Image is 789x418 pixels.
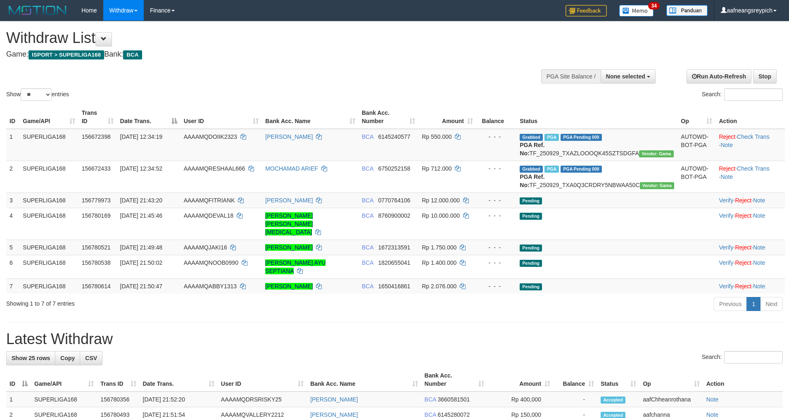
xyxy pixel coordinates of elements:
a: Copy [55,351,80,365]
th: Status: activate to sort column ascending [597,368,639,392]
a: 1 [746,297,760,311]
span: BCA [362,197,373,204]
td: SUPERLIGA168 [31,392,97,407]
div: - - - [480,259,513,267]
span: Copy [60,355,75,361]
td: 3 [6,192,19,208]
td: 4 [6,208,19,240]
span: AAAAMQABBY1313 [184,283,237,290]
span: [DATE] 12:34:52 [120,165,162,172]
span: [DATE] 21:50:47 [120,283,162,290]
b: PGA Ref. No: [520,173,544,188]
a: Note [706,411,719,418]
a: Stop [753,69,777,83]
td: TF_250929_TXAZLOOOQK45SZTSDGFA [516,129,677,161]
span: AAAAMQDEVAL18 [184,212,233,219]
span: BCA [425,396,436,403]
a: Reject [735,259,751,266]
a: Reject [735,212,751,219]
img: MOTION_logo.png [6,4,69,17]
div: - - - [480,211,513,220]
td: 6 [6,255,19,278]
span: Copy 6145280072 to clipboard [437,411,470,418]
td: AAAAMQDRSRISKY25 [218,392,307,407]
span: [DATE] 21:45:46 [120,212,162,219]
span: Pending [520,245,542,252]
td: [DATE] 21:52:20 [140,392,218,407]
span: BCA [362,212,373,219]
a: Verify [719,283,733,290]
span: Rp 2.076.000 [422,283,456,290]
th: Amount: activate to sort column ascending [487,368,554,392]
span: 156672433 [82,165,111,172]
span: Copy 0770764106 to clipboard [378,197,410,204]
td: SUPERLIGA168 [19,161,78,192]
span: Rp 10.000.000 [422,212,460,219]
td: · · [715,278,785,294]
a: Reject [735,283,751,290]
td: aafChheanrothana [639,392,703,407]
span: CSV [85,355,97,361]
th: Action [703,368,783,392]
span: ISPORT > SUPERLIGA168 [29,50,104,59]
span: None selected [606,73,645,80]
td: 2 [6,161,19,192]
span: BCA [425,411,436,418]
td: · · [715,192,785,208]
th: User ID: activate to sort column ascending [181,105,262,129]
span: Rp 712.000 [422,165,452,172]
span: Show 25 rows [12,355,50,361]
span: 34 [648,2,659,9]
a: Verify [719,259,733,266]
input: Search: [724,88,783,101]
input: Search: [724,351,783,363]
a: Note [720,142,733,148]
a: Next [760,297,783,311]
span: Copy 6750252158 to clipboard [378,165,410,172]
a: Verify [719,244,733,251]
span: Copy 3660581501 to clipboard [437,396,470,403]
a: [PERSON_NAME] [265,283,313,290]
div: PGA Site Balance / [541,69,601,83]
select: Showentries [21,88,52,101]
span: 156780538 [82,259,111,266]
span: AAAAMQFITRIANK [184,197,235,204]
span: [DATE] 21:49:48 [120,244,162,251]
th: Op: activate to sort column ascending [639,368,703,392]
td: · · [715,240,785,255]
span: BCA [362,165,373,172]
img: panduan.png [666,5,708,16]
label: Search: [702,351,783,363]
a: Check Trans [737,133,770,140]
h4: Game: Bank: [6,50,518,59]
button: None selected [601,69,656,83]
label: Show entries [6,88,69,101]
td: SUPERLIGA168 [19,240,78,255]
td: SUPERLIGA168 [19,255,78,278]
span: BCA [362,244,373,251]
th: Trans ID: activate to sort column ascending [97,368,139,392]
span: AAAAMQDOIIK2323 [184,133,237,140]
a: [PERSON_NAME] [310,396,358,403]
a: Show 25 rows [6,351,55,365]
td: 1 [6,129,19,161]
th: Balance [476,105,516,129]
th: ID [6,105,19,129]
span: PGA Pending [561,134,602,141]
th: Bank Acc. Name: activate to sort column ascending [262,105,358,129]
th: Status [516,105,677,129]
td: SUPERLIGA168 [19,192,78,208]
a: Note [753,283,765,290]
td: 5 [6,240,19,255]
span: Rp 1.750.000 [422,244,456,251]
span: Accepted [601,397,625,404]
span: Vendor URL: https://trx31.1velocity.biz [639,150,674,157]
td: AUTOWD-BOT-PGA [677,129,715,161]
a: Note [720,173,733,180]
a: [PERSON_NAME] [265,244,313,251]
h1: Withdraw List [6,30,518,46]
td: TF_250929_TXA0Q3CRDRY5NBWAA50C [516,161,677,192]
span: 156779973 [82,197,111,204]
a: Verify [719,212,733,219]
td: SUPERLIGA168 [19,278,78,294]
